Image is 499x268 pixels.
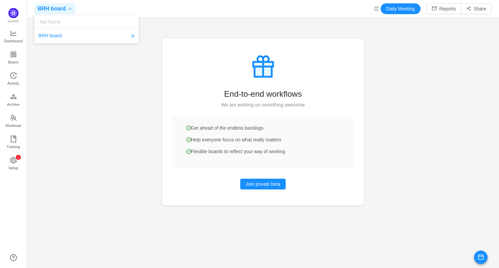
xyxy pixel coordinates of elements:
sup: 1 [16,155,21,160]
span: Training [6,140,20,153]
a: Archive [10,94,17,107]
button: icon: share-altShare [461,3,492,14]
p: 1 [17,155,19,160]
a: Workload [10,115,17,128]
i: icon: line-chart [10,30,17,37]
button: Join private beta [240,179,286,189]
span: Workload [5,119,21,132]
img: Quantify [8,8,19,18]
span: Archive [7,98,20,111]
i: icon: setting [10,157,17,164]
i: icon: book [10,136,17,142]
a: Board [10,51,17,65]
a: Dashboard [10,30,17,44]
span: BRH board [38,32,62,39]
a: icon: settingSetup [10,157,17,171]
span: Quantify [8,19,19,23]
span: Activity [7,77,19,90]
i: icon: team [10,115,17,121]
span: Board [8,55,19,69]
i: icon: history [374,6,379,11]
i: icon: down [68,7,72,11]
a: BRH boardicon: arrow-right [38,32,135,39]
button: icon: mailReports [427,3,461,14]
button: Daily Meeting [381,3,421,14]
a: icon: question-circle [10,254,17,261]
i: icon: gold [10,93,17,100]
a: Activity [10,73,17,86]
button: icon: calendar [474,251,488,264]
i: icon: arrow-right [130,34,135,38]
span: Setup [8,161,18,175]
span: Dashboard [4,34,23,48]
i: icon: history [10,72,17,79]
span: Not found [40,17,60,27]
a: Training [10,136,17,149]
span: BRH board [38,3,66,14]
i: icon: appstore [10,51,17,58]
